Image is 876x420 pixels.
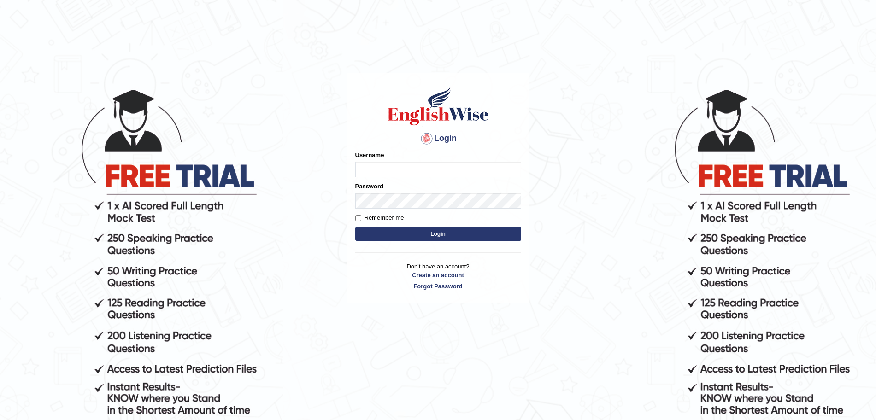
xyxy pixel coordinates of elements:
a: Forgot Password [355,282,521,291]
button: Login [355,227,521,241]
label: Password [355,182,383,191]
img: Logo of English Wise sign in for intelligent practice with AI [386,85,491,127]
a: Create an account [355,271,521,280]
h4: Login [355,131,521,146]
p: Don't have an account? [355,262,521,291]
input: Remember me [355,215,361,221]
label: Username [355,151,384,159]
label: Remember me [355,213,404,222]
